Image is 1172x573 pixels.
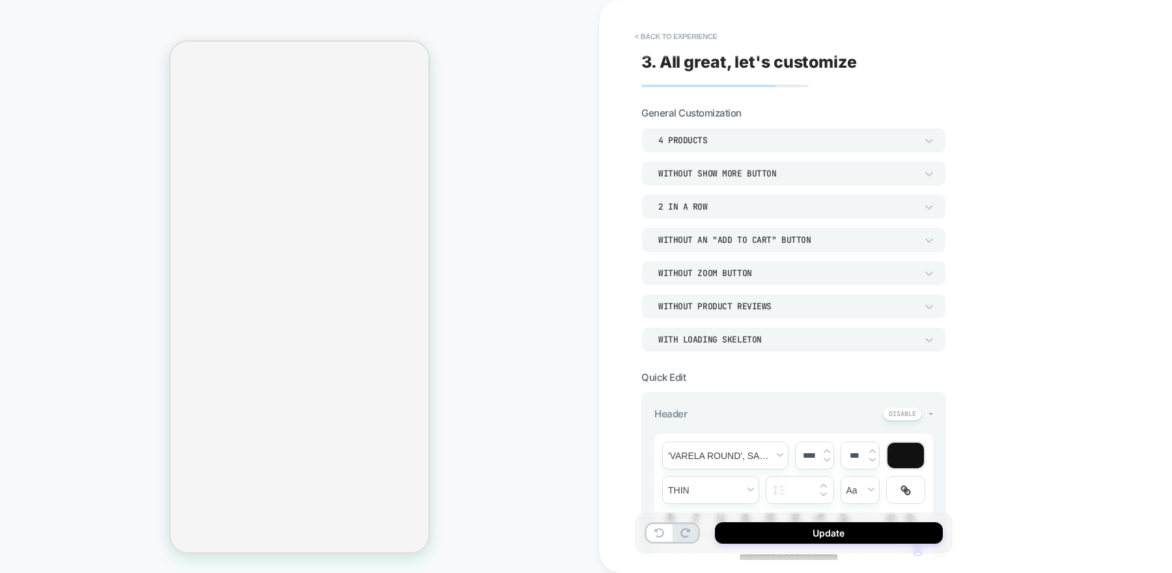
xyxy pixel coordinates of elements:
button: Right to Left [811,510,829,526]
img: up [869,449,876,454]
img: up [820,483,827,488]
span: fontWeight [663,477,759,503]
img: line height [773,485,785,496]
div: Without Zoom Button [658,268,916,279]
span: Align [835,510,854,526]
span: 3. All great, let's customize [641,52,857,72]
span: - [928,407,933,419]
div: WITH LOADING SKELETON [658,334,916,345]
button: Strike [736,510,755,526]
img: up [824,449,830,454]
span: transform [841,477,879,503]
span: General Customization [641,107,742,119]
button: < Back to experience [628,26,723,47]
button: Ordered list [761,510,779,526]
div: Without Show more button [658,168,916,179]
button: Underline [712,510,730,526]
span: Header [654,408,687,420]
button: Bullet list [786,510,804,526]
span: Quick Edit [641,371,686,384]
div: Without Product Reviews [658,301,916,312]
div: 4 Products [658,135,916,146]
img: down [824,457,830,462]
div: Without an "add to cart" button [658,234,916,245]
img: down [869,457,876,462]
button: Update [715,522,943,544]
span: font [663,442,788,469]
button: Italic [687,510,705,526]
img: down [820,492,827,497]
div: 2 In a Row [658,201,916,212]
